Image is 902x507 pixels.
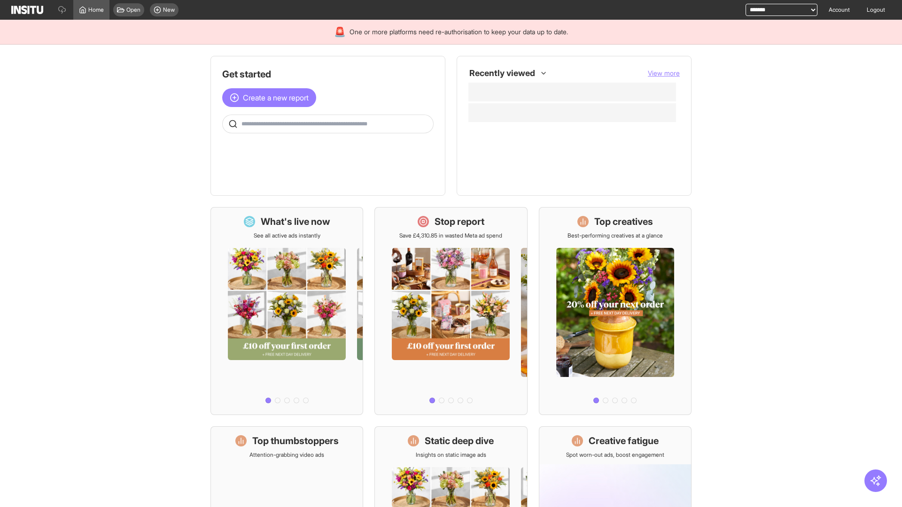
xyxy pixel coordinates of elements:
a: Stop reportSave £4,310.85 in wasted Meta ad spend [374,207,527,415]
span: One or more platforms need re-authorisation to keep your data up to date. [350,27,568,37]
img: Logo [11,6,43,14]
div: 🚨 [334,25,346,38]
button: Create a new report [222,88,316,107]
p: Best-performing creatives at a glance [568,232,663,239]
h1: Top thumbstoppers [252,434,339,447]
h1: Top creatives [594,215,653,228]
p: Insights on static image ads [416,451,486,459]
p: Attention-grabbing video ads [249,451,324,459]
p: See all active ads instantly [254,232,320,239]
h1: Get started [222,68,434,81]
a: Top creativesBest-performing creatives at a glance [539,207,692,415]
a: What's live nowSee all active ads instantly [210,207,363,415]
h1: Stop report [435,215,484,228]
span: New [163,6,175,14]
span: View more [648,69,680,77]
h1: What's live now [261,215,330,228]
button: View more [648,69,680,78]
span: Create a new report [243,92,309,103]
span: Open [126,6,140,14]
span: Home [88,6,104,14]
h1: Static deep dive [425,434,494,447]
p: Save £4,310.85 in wasted Meta ad spend [399,232,502,239]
